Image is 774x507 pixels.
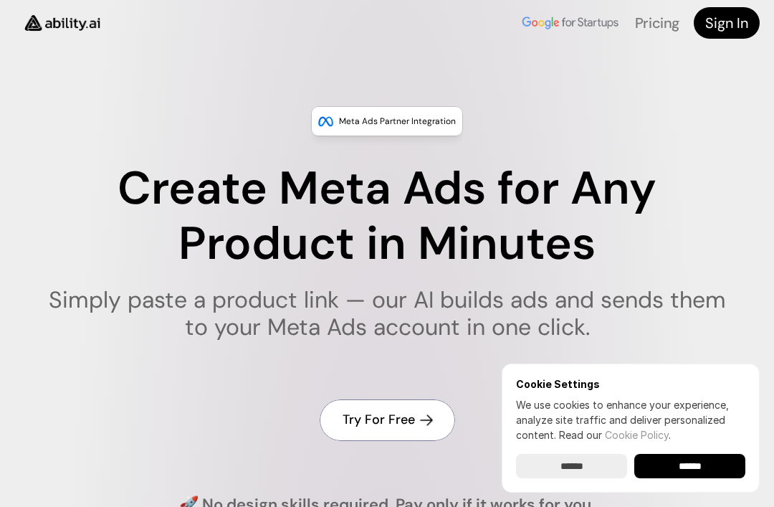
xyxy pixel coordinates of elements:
[705,13,748,33] h4: Sign In
[635,14,679,32] a: Pricing
[45,286,729,341] h1: Simply paste a product link — our AI builds ads and sends them to your Meta Ads account in one cl...
[339,114,456,128] p: Meta Ads Partner Integration
[320,399,455,440] a: Try For Free
[516,378,745,390] h6: Cookie Settings
[343,411,415,429] h4: Try For Free
[605,429,669,441] a: Cookie Policy
[516,397,745,442] p: We use cookies to enhance your experience, analyze site traffic and deliver personalized content.
[45,161,729,272] h1: Create Meta Ads for Any Product in Minutes
[694,7,760,39] a: Sign In
[559,429,671,441] span: Read our .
